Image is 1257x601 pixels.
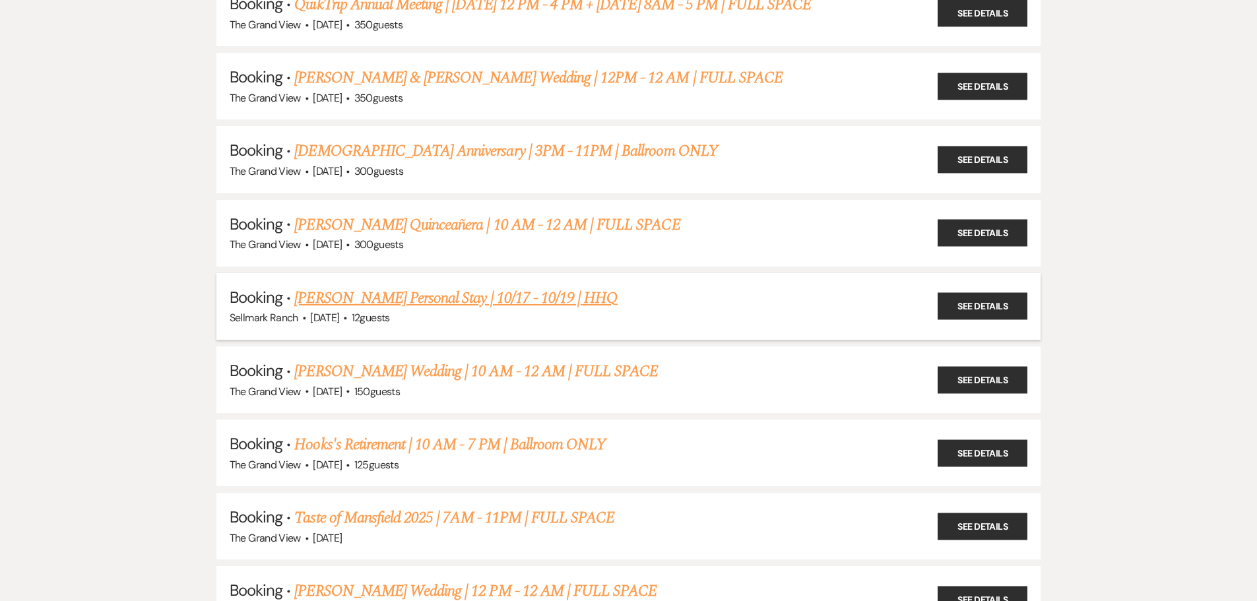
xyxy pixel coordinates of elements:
a: See Details [938,293,1027,320]
a: [PERSON_NAME] Wedding | 10 AM - 12 AM | FULL SPACE [294,360,658,383]
a: See Details [938,220,1027,247]
a: [DEMOGRAPHIC_DATA] Anniversary | 3PM - 11PM | Ballroom ONLY [294,139,717,163]
span: [DATE] [313,91,342,105]
span: [DATE] [310,311,339,325]
span: Booking [230,287,282,307]
span: The Grand View [230,531,301,545]
a: Taste of Mansfield 2025 | 7AM - 11PM | FULL SPACE [294,506,614,530]
span: 125 guests [354,458,399,472]
span: The Grand View [230,458,301,472]
span: 12 guests [352,311,390,325]
span: Booking [230,360,282,381]
span: [DATE] [313,237,342,251]
a: [PERSON_NAME] Personal Stay | 10/17 - 10/19 | HHQ [294,286,618,310]
a: See Details [938,513,1027,540]
span: [DATE] [313,385,342,398]
a: [PERSON_NAME] Quinceañera | 10 AM - 12 AM | FULL SPACE [294,213,680,237]
a: See Details [938,366,1027,393]
a: Hooks's Retirement | 10 AM - 7 PM | Ballroom ONLY [294,433,606,457]
span: Booking [230,67,282,87]
span: Booking [230,214,282,234]
span: The Grand View [230,18,301,32]
span: 350 guests [354,91,403,105]
a: See Details [938,439,1027,466]
a: See Details [938,73,1027,100]
span: The Grand View [230,237,301,251]
span: The Grand View [230,385,301,398]
span: Sellmark Ranch [230,311,298,325]
span: 300 guests [354,237,403,251]
span: [DATE] [313,164,342,178]
a: [PERSON_NAME] & [PERSON_NAME] Wedding | 12PM - 12 AM | FULL SPACE [294,66,783,90]
span: 150 guests [354,385,400,398]
a: See Details [938,146,1027,173]
span: Booking [230,433,282,454]
span: Booking [230,140,282,160]
span: The Grand View [230,91,301,105]
span: The Grand View [230,164,301,178]
span: 350 guests [354,18,403,32]
span: Booking [230,507,282,527]
span: [DATE] [313,531,342,545]
span: 300 guests [354,164,403,178]
span: [DATE] [313,458,342,472]
span: Booking [230,580,282,600]
span: [DATE] [313,18,342,32]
